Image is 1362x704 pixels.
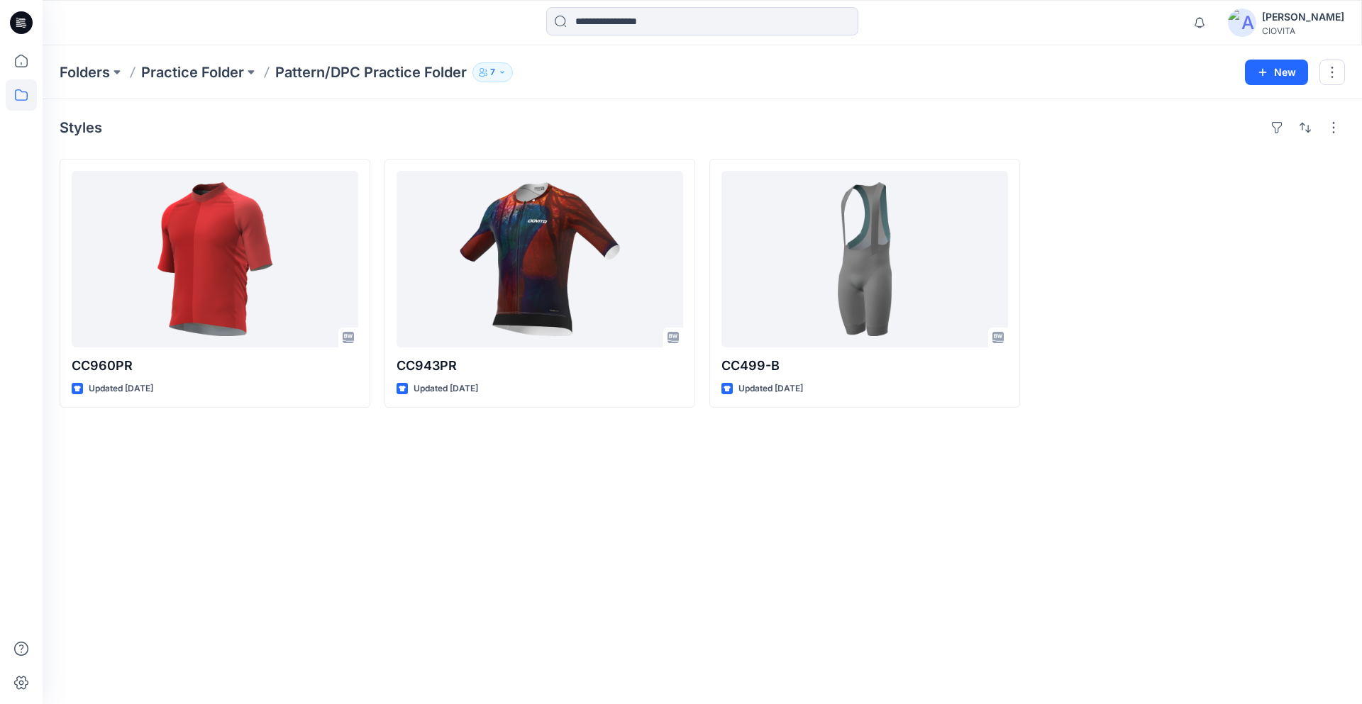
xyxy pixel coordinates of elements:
[472,62,513,82] button: 7
[397,356,683,376] p: CC943PR
[397,171,683,347] a: CC943PR
[1262,26,1344,36] div: CIOVITA
[490,65,495,80] p: 7
[72,356,358,376] p: CC960PR
[1262,9,1344,26] div: [PERSON_NAME]
[721,171,1008,347] a: CC499-B
[60,119,102,136] h4: Styles
[1228,9,1256,37] img: avatar
[275,62,467,82] p: Pattern/DPC Practice Folder
[72,171,358,347] a: CC960PR
[89,381,153,396] p: Updated [DATE]
[414,381,478,396] p: Updated [DATE]
[738,381,803,396] p: Updated [DATE]
[141,62,244,82] a: Practice Folder
[1245,60,1308,85] button: New
[60,62,110,82] a: Folders
[721,356,1008,376] p: CC499-B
